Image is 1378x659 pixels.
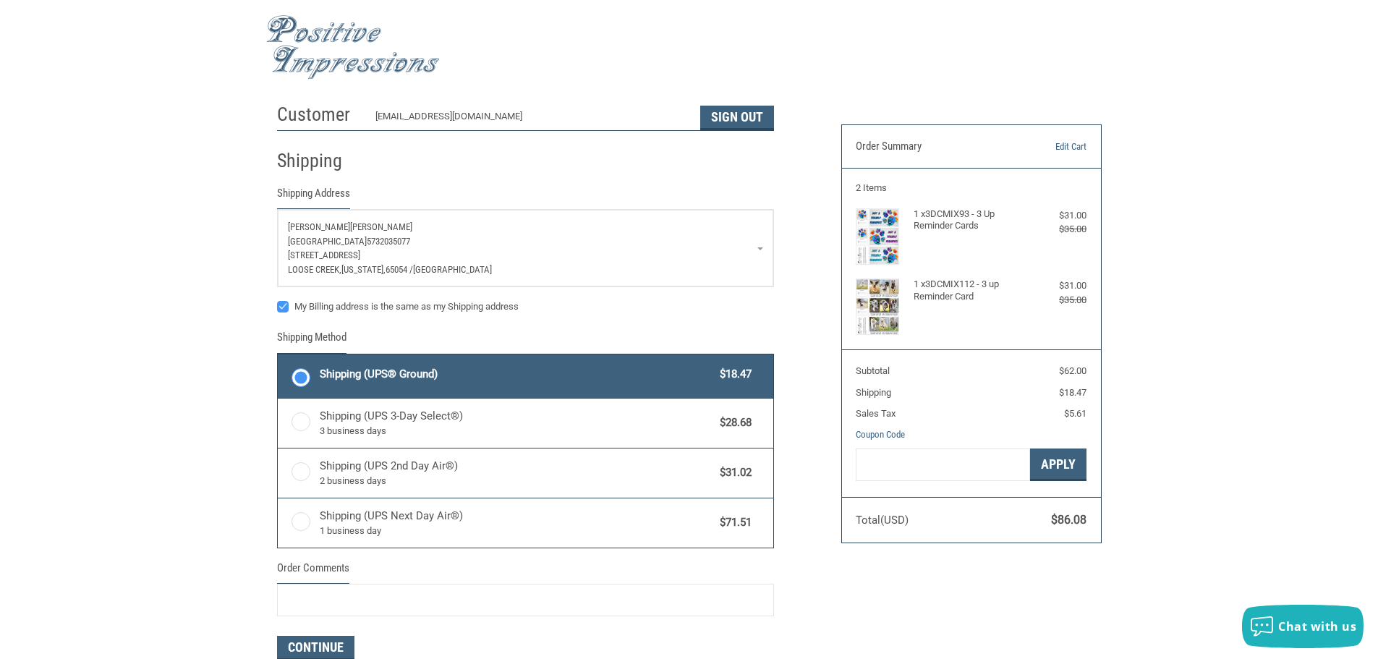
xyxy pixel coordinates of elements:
h2: Customer [277,103,362,127]
a: Enter or select a different address [278,210,773,286]
span: $28.68 [713,414,752,431]
span: [PERSON_NAME] [350,221,412,232]
span: Shipping [856,387,891,398]
div: $35.00 [1029,222,1086,237]
span: Total (USD) [856,514,909,527]
label: My Billing address is the same as my Shipping address [277,301,774,313]
span: 1 business day [320,524,713,538]
button: Chat with us [1242,605,1364,648]
span: $31.02 [713,464,752,481]
legend: Shipping Method [277,329,346,353]
span: [PERSON_NAME] [288,221,350,232]
div: $31.00 [1029,208,1086,223]
span: Shipping (UPS 2nd Day Air®) [320,458,713,488]
span: $5.61 [1064,408,1086,419]
span: Subtotal [856,365,890,376]
span: $62.00 [1059,365,1086,376]
span: Sales Tax [856,408,896,419]
h4: 1 x 3DCMIX93 - 3 Up Reminder Cards [914,208,1026,232]
span: [US_STATE], [341,264,386,275]
span: $18.47 [1059,387,1086,398]
div: [EMAIL_ADDRESS][DOMAIN_NAME] [375,109,686,130]
span: Chat with us [1278,618,1356,634]
span: [GEOGRAPHIC_DATA] [288,236,367,247]
legend: Order Comments [277,560,349,584]
span: Shipping (UPS® Ground) [320,366,713,383]
div: $35.00 [1029,293,1086,307]
h4: 1 x 3DCMIX112 - 3 up Reminder Card [914,279,1026,302]
span: $18.47 [713,366,752,383]
input: Gift Certificate or Coupon Code [856,448,1030,481]
h3: Order Summary [856,140,1013,154]
h2: Shipping [277,149,362,173]
span: Shipping (UPS 3-Day Select®) [320,408,713,438]
a: Coupon Code [856,429,905,440]
span: 2 business days [320,474,713,488]
span: 3 business days [320,424,713,438]
div: $31.00 [1029,279,1086,293]
img: Positive Impressions [266,15,440,80]
button: Apply [1030,448,1086,481]
a: Edit Cart [1013,140,1086,154]
h3: 2 Items [856,182,1086,194]
span: $86.08 [1051,513,1086,527]
span: 5732035077 [367,236,410,247]
span: LOOSE CREEK, [288,264,341,275]
legend: Shipping Address [277,185,350,209]
span: [GEOGRAPHIC_DATA] [413,264,492,275]
span: [STREET_ADDRESS] [288,250,360,260]
span: 65054 / [386,264,413,275]
span: Shipping (UPS Next Day Air®) [320,508,713,538]
button: Sign Out [700,106,774,130]
span: $71.51 [713,514,752,531]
